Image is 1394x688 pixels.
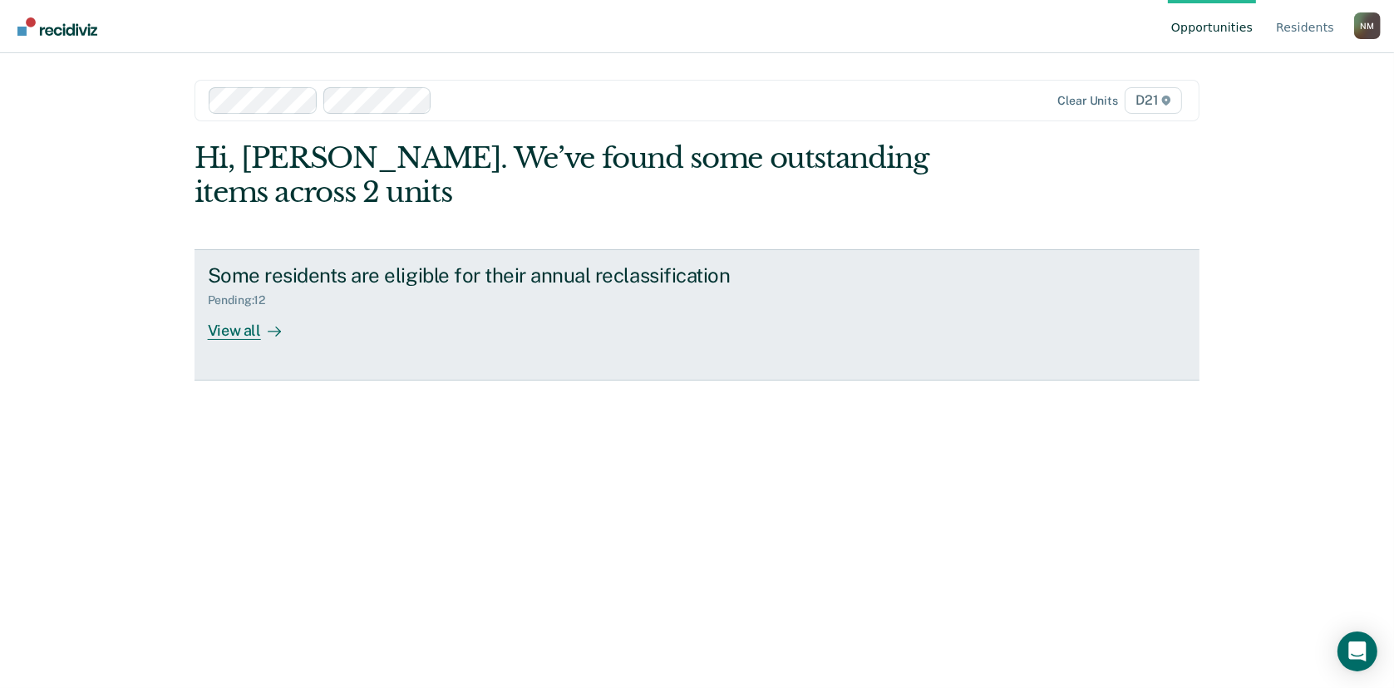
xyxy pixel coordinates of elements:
div: Clear units [1058,94,1119,108]
div: Hi, [PERSON_NAME]. We’ve found some outstanding items across 2 units [195,141,999,209]
a: Some residents are eligible for their annual reclassificationPending:12View all [195,249,1200,381]
div: Some residents are eligible for their annual reclassification [208,263,791,287]
div: Open Intercom Messenger [1337,631,1377,671]
img: Recidiviz [17,17,97,36]
div: View all [208,307,301,340]
div: Pending : 12 [208,293,279,307]
button: Profile dropdown button [1354,12,1381,39]
span: D21 [1125,87,1182,114]
div: N M [1354,12,1381,39]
